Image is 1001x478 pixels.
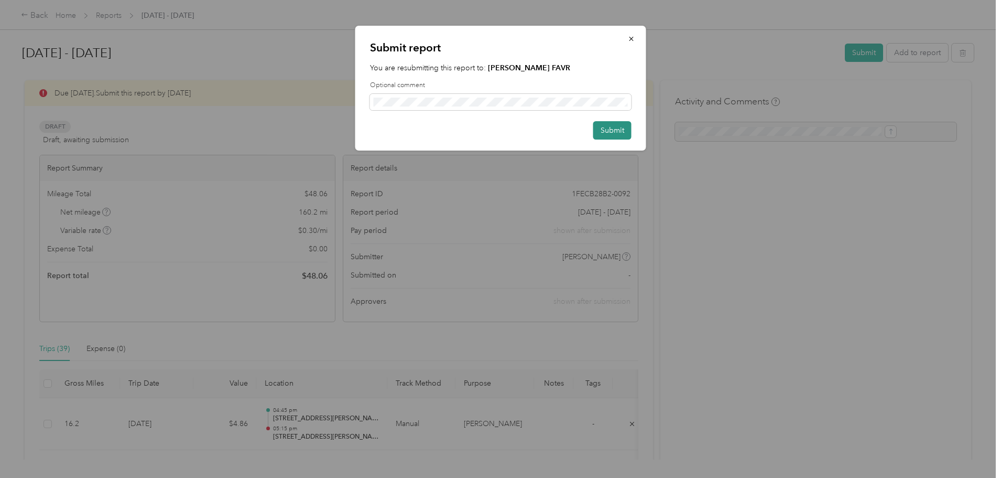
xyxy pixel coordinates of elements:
[593,121,632,140] button: Submit
[488,63,570,72] strong: [PERSON_NAME] FAVR
[370,62,632,73] p: You are resubmitting this report to:
[370,81,632,90] label: Optional comment
[942,419,1001,478] iframe: Everlance-gr Chat Button Frame
[370,40,632,55] p: Submit report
